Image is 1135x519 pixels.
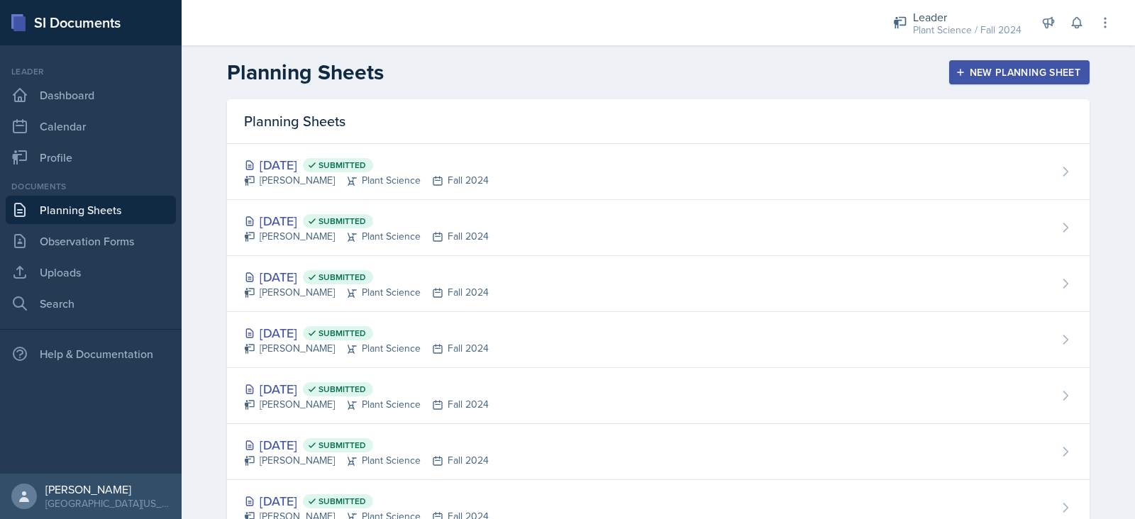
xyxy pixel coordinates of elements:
div: [PERSON_NAME] Plant Science Fall 2024 [244,341,489,356]
span: Submitted [319,496,366,507]
a: [DATE] Submitted [PERSON_NAME]Plant ScienceFall 2024 [227,312,1090,368]
div: Plant Science / Fall 2024 [913,23,1021,38]
div: [DATE] [244,435,489,454]
a: [DATE] Submitted [PERSON_NAME]Plant ScienceFall 2024 [227,144,1090,200]
span: Submitted [319,216,366,227]
div: [PERSON_NAME] Plant Science Fall 2024 [244,453,489,468]
div: Leader [913,9,1021,26]
div: Help & Documentation [6,340,176,368]
div: [DATE] [244,379,489,398]
div: [PERSON_NAME] Plant Science Fall 2024 [244,397,489,412]
div: [PERSON_NAME] Plant Science Fall 2024 [244,285,489,300]
a: [DATE] Submitted [PERSON_NAME]Plant ScienceFall 2024 [227,424,1090,480]
div: [PERSON_NAME] [45,482,170,496]
span: Submitted [319,328,366,339]
div: New Planning Sheet [958,67,1080,78]
h2: Planning Sheets [227,60,384,85]
a: Planning Sheets [6,196,176,224]
a: Search [6,289,176,318]
a: Profile [6,143,176,172]
div: Documents [6,180,176,193]
div: [DATE] [244,155,489,174]
div: [DATE] [244,267,489,286]
div: Planning Sheets [227,99,1090,144]
div: [PERSON_NAME] Plant Science Fall 2024 [244,229,489,244]
a: Calendar [6,112,176,140]
button: New Planning Sheet [949,60,1090,84]
span: Submitted [319,272,366,283]
a: [DATE] Submitted [PERSON_NAME]Plant ScienceFall 2024 [227,368,1090,424]
div: Leader [6,65,176,78]
span: Submitted [319,160,366,171]
div: [PERSON_NAME] Plant Science Fall 2024 [244,173,489,188]
div: [GEOGRAPHIC_DATA][US_STATE] [45,496,170,510]
a: Dashboard [6,81,176,109]
a: Uploads [6,258,176,286]
a: [DATE] Submitted [PERSON_NAME]Plant ScienceFall 2024 [227,200,1090,256]
span: Submitted [319,440,366,451]
div: [DATE] [244,491,489,510]
div: [DATE] [244,323,489,342]
a: [DATE] Submitted [PERSON_NAME]Plant ScienceFall 2024 [227,256,1090,312]
a: Observation Forms [6,227,176,255]
div: [DATE] [244,211,489,230]
span: Submitted [319,384,366,395]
